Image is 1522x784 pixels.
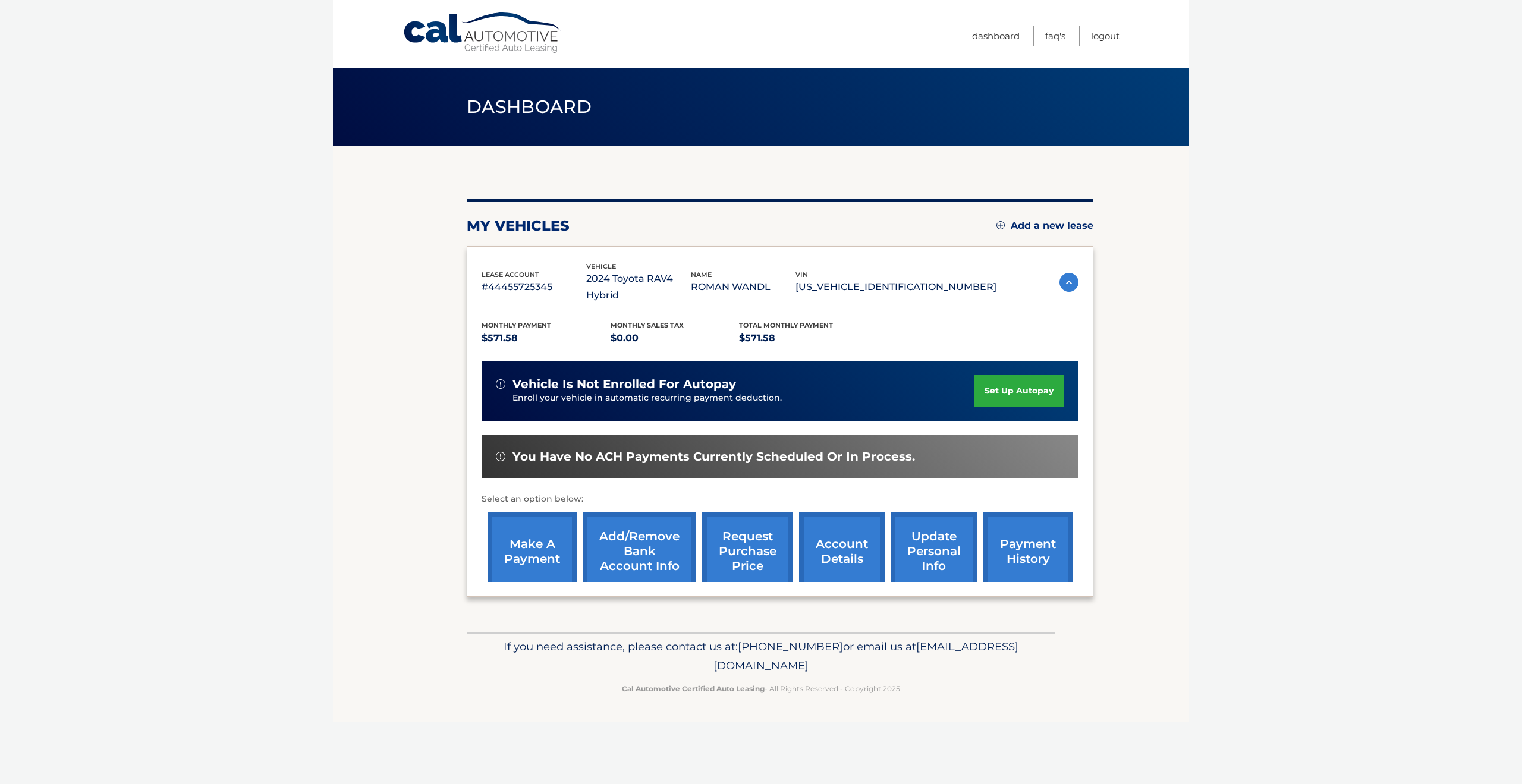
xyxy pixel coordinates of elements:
p: 2024 Toyota RAV4 Hybrid [586,270,691,304]
p: $571.58 [482,330,611,347]
img: add.svg [996,221,1005,229]
span: vin [795,270,808,279]
p: Enroll your vehicle in automatic recurring payment deduction. [512,392,974,405]
span: Dashboard [467,96,592,118]
a: update personal info [891,512,977,590]
a: request purchase price [702,512,793,590]
img: alert-white.svg [496,379,505,389]
img: alert-white.svg [496,452,505,461]
p: #44455725345 [482,279,586,295]
span: Monthly sales Tax [611,321,684,329]
a: Cal Automotive [402,12,563,54]
a: set up autopay [974,375,1064,407]
a: make a payment [488,512,577,590]
span: vehicle [586,262,616,270]
span: Total Monthly Payment [739,321,833,329]
h2: my vehicles [467,217,570,235]
img: accordion-active.svg [1059,273,1078,292]
a: Add a new lease [996,220,1093,232]
span: lease account [482,270,539,279]
a: Add/Remove bank account info [583,512,696,590]
p: ROMAN WANDL [691,279,795,295]
p: If you need assistance, please contact us at: or email us at [474,637,1048,675]
a: Dashboard [972,26,1020,46]
p: [US_VEHICLE_IDENTIFICATION_NUMBER] [795,279,996,295]
span: You have no ACH payments currently scheduled or in process. [512,449,915,464]
a: account details [799,512,885,590]
a: FAQ's [1045,26,1065,46]
p: Select an option below: [482,492,1078,506]
span: [PHONE_NUMBER] [738,640,843,653]
p: - All Rights Reserved - Copyright 2025 [474,682,1048,695]
p: $571.58 [739,330,868,347]
a: payment history [983,512,1073,590]
p: $0.00 [611,330,740,347]
strong: Cal Automotive Certified Auto Leasing [622,684,765,693]
span: name [691,270,712,279]
span: Monthly Payment [482,321,551,329]
a: Logout [1091,26,1120,46]
span: vehicle is not enrolled for autopay [512,377,736,392]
